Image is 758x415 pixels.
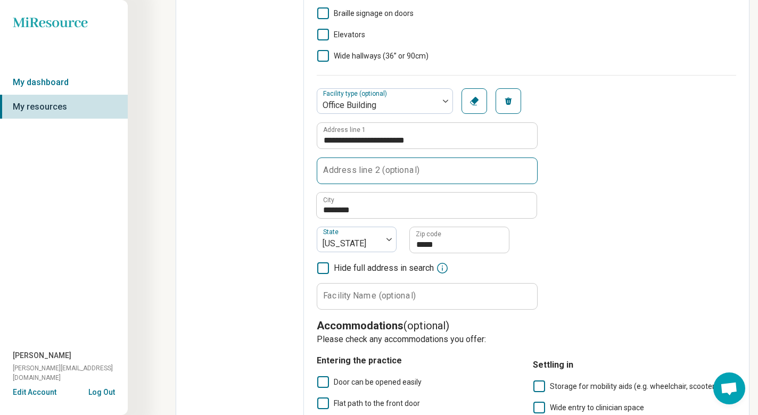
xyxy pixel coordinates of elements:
span: Wide hallways (36” or 90cm) [334,52,429,60]
span: Storage for mobility aids (e.g. wheelchair, scooter) [550,382,718,391]
label: Address line 1 [323,127,366,133]
span: Accommodations [317,319,403,332]
span: Flat path to the front door [334,399,420,408]
span: Wide entry to clinician space [550,403,644,412]
div: Open chat [713,372,745,404]
span: Hide full address in search [334,262,434,275]
button: Log Out [88,387,115,395]
h4: Settling in [533,359,736,371]
p: (optional) [317,318,736,333]
label: Facility Name (optional) [323,292,416,300]
label: State [323,228,341,236]
span: Braille signage on doors [334,9,414,18]
label: City [323,197,334,203]
span: Door can be opened easily [334,378,422,386]
button: Edit Account [13,387,56,398]
label: Facility type (optional) [323,90,389,97]
span: [PERSON_NAME] [13,350,71,361]
h4: Entering the practice [317,354,520,367]
span: [PERSON_NAME][EMAIL_ADDRESS][DOMAIN_NAME] [13,363,128,383]
p: Please check any accommodations you offer: [317,333,736,346]
label: Zip code [416,231,441,237]
span: Elevators [334,30,365,39]
label: Address line 2 (optional) [323,166,419,175]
